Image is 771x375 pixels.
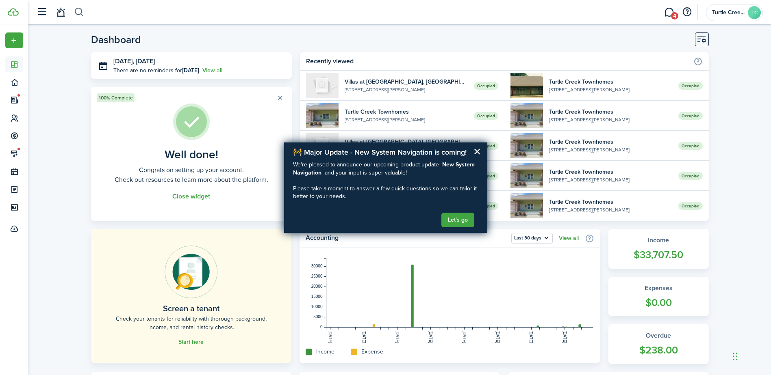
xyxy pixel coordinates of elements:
[559,235,579,241] a: View all
[617,343,701,358] widget-stats-count: $238.00
[678,142,703,150] span: Occupied
[115,165,268,185] well-done-description: Congrats on setting up your account. Check out resources to learn more about the platform.
[617,295,701,310] widget-stats-count: $0.00
[91,34,141,45] header-page-title: Dashboard
[113,56,286,67] h3: [DATE], [DATE]
[165,246,217,298] img: Online payments
[311,264,323,268] tspan: 30000
[109,315,273,332] home-placeholder-description: Check your tenants for reliability with thorough background, income, and rental history checks.
[306,103,339,128] img: 1
[113,66,200,75] p: There are no reminders for .
[617,247,701,263] widget-stats-count: $33,707.50
[474,82,498,90] span: Occupied
[563,330,567,343] tspan: [DATE]
[313,315,323,319] tspan: 5000
[182,66,199,75] b: [DATE]
[748,6,761,19] avatar-text: TC
[549,138,672,146] widget-list-item-title: Turtle Creek Townhomes
[311,274,323,278] tspan: 25000
[293,185,478,200] p: Please take a moment to answer a few quick questions so we can tailor it better to your needs.
[712,10,745,15] span: Turtle Creek Townhomes
[306,233,507,244] home-widget-title: Accounting
[311,284,323,289] tspan: 20000
[462,330,467,343] tspan: [DATE]
[617,283,701,293] widget-stats-title: Expenses
[549,198,672,206] widget-list-item-title: Turtle Creek Townhomes
[306,133,339,158] img: 202
[361,330,366,343] tspan: [DATE]
[549,176,672,183] widget-list-item-description: [STREET_ADDRESS][PERSON_NAME]
[510,133,543,158] img: 1
[510,103,543,128] img: 1
[5,32,23,48] button: Open menu
[361,347,383,356] home-widget-title: Expense
[311,304,323,309] tspan: 10000
[695,32,709,46] button: Customise
[311,294,323,299] tspan: 15000
[165,148,218,161] well-done-title: Well done!
[733,344,738,369] div: Drag
[671,12,678,19] span: 4
[495,330,500,343] tspan: [DATE]
[678,202,703,210] span: Occupied
[510,73,543,98] img: 1
[8,8,19,16] img: TenantCloud
[680,5,694,19] button: Open resource center
[678,82,703,90] span: Occupied
[428,330,433,343] tspan: [DATE]
[441,213,474,227] button: Let's go
[53,2,68,23] a: Notifications
[202,66,222,75] a: View all
[617,235,701,245] widget-stats-title: Income
[172,193,210,200] button: Close widget
[306,73,339,98] img: 219
[328,330,332,343] tspan: [DATE]
[345,78,468,86] widget-list-item-title: Villas at [GEOGRAPHIC_DATA], [GEOGRAPHIC_DATA]
[510,193,543,218] img: 1
[293,160,476,177] strong: New System Navigation
[511,233,553,244] button: Last 30 days
[549,146,672,153] widget-list-item-description: [STREET_ADDRESS][PERSON_NAME]
[274,92,286,103] button: Close
[345,108,468,116] widget-list-item-title: Turtle Creek Townhomes
[511,233,553,244] button: Open menu
[321,168,407,177] span: - and your input is super valuable!
[730,336,771,375] iframe: Chat Widget
[549,108,672,116] widget-list-item-title: Turtle Creek Townhomes
[320,325,323,329] tspan: 0
[293,160,442,169] span: We're pleased to announce our upcoming product update -
[74,5,84,19] button: Search
[678,172,703,180] span: Occupied
[99,94,133,101] span: 100% Complete
[345,86,468,93] widget-list-item-description: [STREET_ADDRESS][PERSON_NAME]
[395,330,400,343] tspan: [DATE]
[316,347,334,356] home-widget-title: Income
[678,112,703,120] span: Occupied
[549,116,672,123] widget-list-item-description: [STREET_ADDRESS][PERSON_NAME]
[473,145,481,158] button: Close
[549,78,672,86] widget-list-item-title: Turtle Creek Townhomes
[474,112,498,120] span: Occupied
[661,2,677,23] a: Messaging
[529,330,533,343] tspan: [DATE]
[345,138,468,146] widget-list-item-title: Villas at [GEOGRAPHIC_DATA], [GEOGRAPHIC_DATA]
[306,56,689,66] home-widget-title: Recently viewed
[549,206,672,213] widget-list-item-description: [STREET_ADDRESS][PERSON_NAME]
[510,163,543,188] img: 1
[549,168,672,176] widget-list-item-title: Turtle Creek Townhomes
[178,339,204,345] a: Start here
[549,86,672,93] widget-list-item-description: [STREET_ADDRESS][PERSON_NAME]
[163,302,219,315] home-placeholder-title: Screen a tenant
[345,116,468,123] widget-list-item-description: [STREET_ADDRESS][PERSON_NAME]
[293,148,478,157] h2: 🚧 Major Update - New System Navigation is coming!
[617,331,701,341] widget-stats-title: Overdue
[34,4,50,20] button: Open sidebar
